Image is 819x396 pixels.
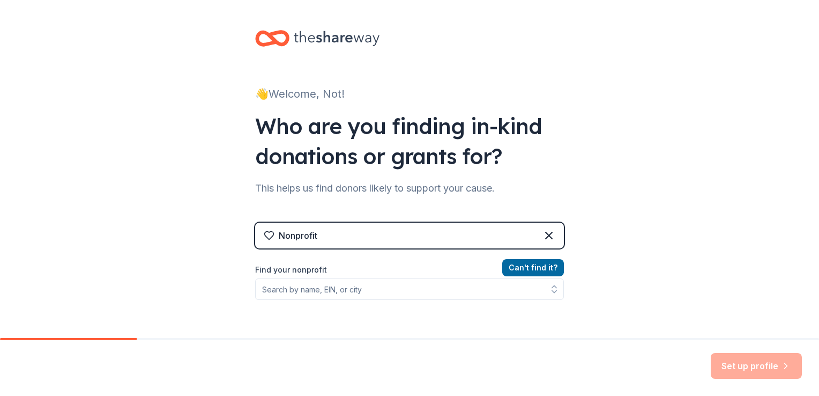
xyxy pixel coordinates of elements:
[279,229,317,242] div: Nonprofit
[255,263,564,276] label: Find your nonprofit
[255,85,564,102] div: 👋 Welcome, Not!
[255,111,564,171] div: Who are you finding in-kind donations or grants for?
[255,180,564,197] div: This helps us find donors likely to support your cause.
[255,278,564,300] input: Search by name, EIN, or city
[502,259,564,276] button: Can't find it?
